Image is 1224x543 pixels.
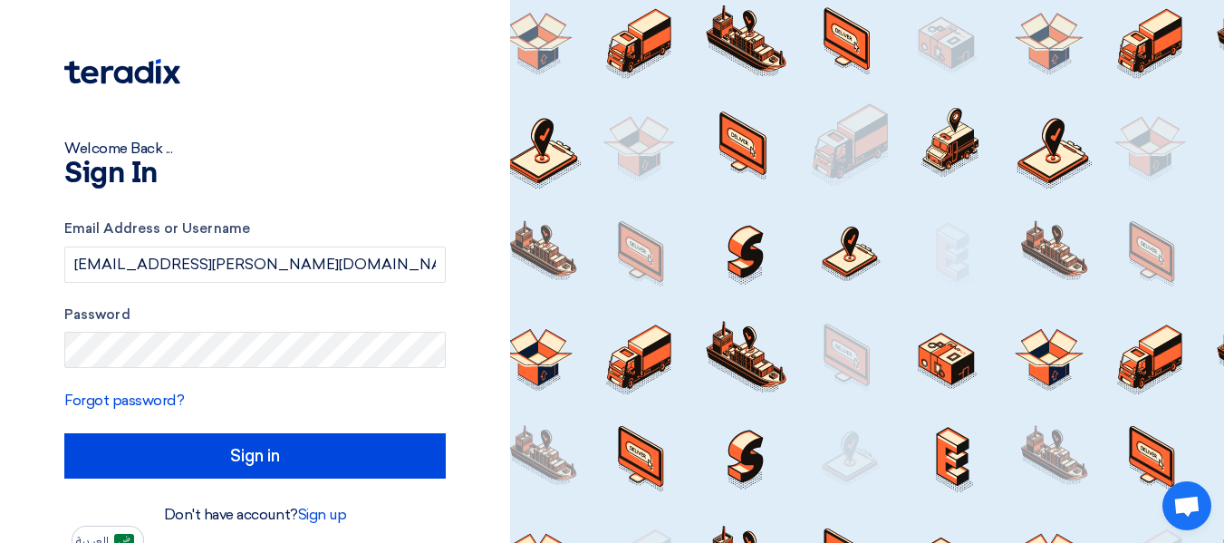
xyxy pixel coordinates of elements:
div: Welcome Back ... [64,138,446,160]
div: Don't have account? [64,504,446,526]
label: Password [64,305,446,325]
div: Open chat [1162,481,1211,530]
input: Sign in [64,433,446,479]
h1: Sign In [64,160,446,189]
input: Enter your business email or username [64,247,446,283]
img: Teradix logo [64,59,180,84]
a: Forgot password? [64,392,184,409]
label: Email Address or Username [64,218,446,239]
a: Sign up [298,506,347,523]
